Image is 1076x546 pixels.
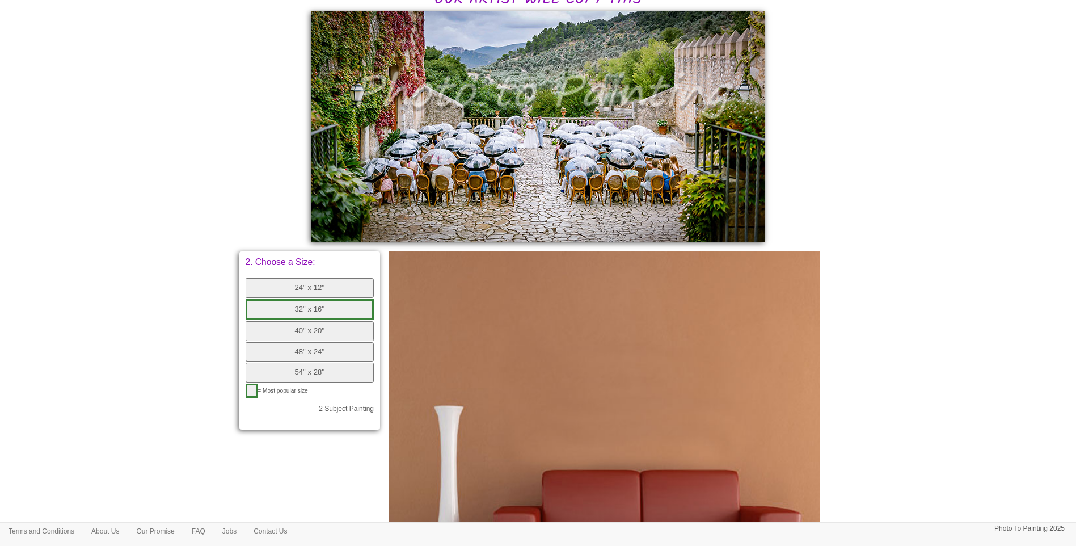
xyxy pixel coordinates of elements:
a: FAQ [183,523,214,540]
p: 2 Subject Painting [246,405,374,412]
button: 24" x 12" [246,278,374,298]
button: 48" x 24" [246,342,374,362]
button: 32" x 16" [246,299,374,320]
button: 40" x 20" [246,321,374,341]
p: 2. Choose a Size: [246,258,374,267]
a: Jobs [214,523,245,540]
a: Our Promise [128,523,183,540]
a: Contact Us [245,523,296,540]
span: = Most popular size [258,388,308,394]
img: Rohan, please would you: [311,11,765,242]
button: 54" x 28" [246,363,374,383]
p: Photo To Painting 2025 [994,523,1065,535]
a: About Us [83,523,128,540]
